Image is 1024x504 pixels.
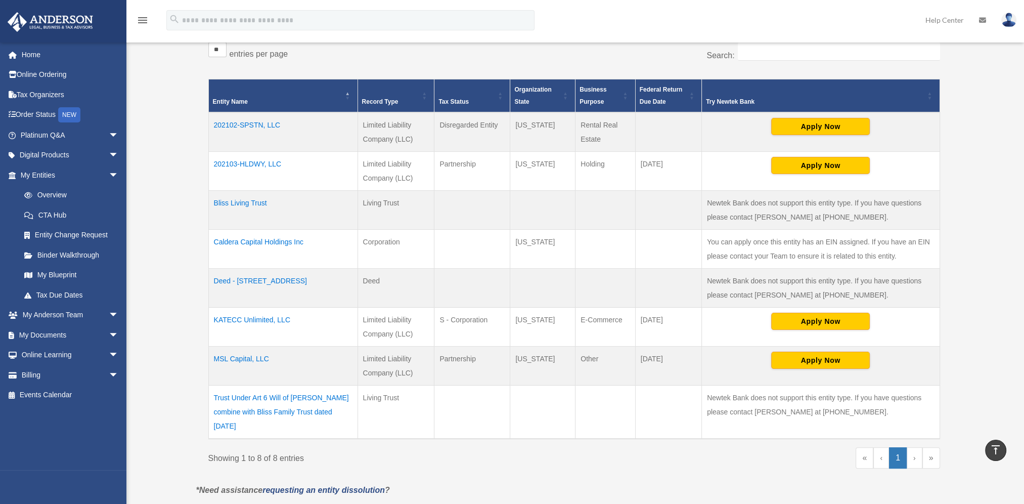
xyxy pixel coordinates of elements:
[575,152,635,191] td: Holding
[7,125,134,145] a: Platinum Q&Aarrow_drop_down
[702,269,940,308] td: Newtek Bank does not support this entity type. If you have questions please contact [PERSON_NAME]...
[575,347,635,386] td: Other
[7,325,134,345] a: My Documentsarrow_drop_down
[208,447,567,466] div: Showing 1 to 8 of 8 entries
[635,79,701,113] th: Federal Return Due Date: Activate to sort
[208,79,358,113] th: Entity Name: Activate to invert sorting
[635,152,701,191] td: [DATE]
[434,347,510,386] td: Partnership
[873,447,889,469] a: Previous
[208,347,358,386] td: MSL Capital, LLC
[362,98,398,105] span: Record Type
[109,325,129,346] span: arrow_drop_down
[358,152,434,191] td: Limited Liability Company (LLC)
[635,347,701,386] td: [DATE]
[575,308,635,347] td: E-Commerce
[856,447,873,469] a: First
[702,230,940,269] td: You can apply once this entity has an EIN assigned. If you have an EIN please contact your Team t...
[434,308,510,347] td: S - Corporation
[208,269,358,308] td: Deed - [STREET_ADDRESS]
[985,440,1006,461] a: vertical_align_top
[358,112,434,152] td: Limited Liability Company (LLC)
[771,157,870,174] button: Apply Now
[358,269,434,308] td: Deed
[137,18,149,26] a: menu
[510,347,575,386] td: [US_STATE]
[640,86,683,105] span: Federal Return Due Date
[358,308,434,347] td: Limited Liability Company (LLC)
[702,386,940,439] td: Newtek Bank does not support this entity type. If you have questions please contact [PERSON_NAME]...
[7,145,134,165] a: Digital Productsarrow_drop_down
[771,352,870,369] button: Apply Now
[14,185,124,205] a: Overview
[434,112,510,152] td: Disregarded Entity
[510,230,575,269] td: [US_STATE]
[358,386,434,439] td: Living Trust
[702,191,940,230] td: Newtek Bank does not support this entity type. If you have questions please contact [PERSON_NAME]...
[137,14,149,26] i: menu
[262,486,385,494] a: requesting an entity dissolution
[1001,13,1016,27] img: User Pic
[7,365,134,385] a: Billingarrow_drop_down
[702,79,940,113] th: Try Newtek Bank : Activate to sort
[706,96,924,108] div: Try Newtek Bank
[771,118,870,135] button: Apply Now
[358,191,434,230] td: Living Trust
[5,12,96,32] img: Anderson Advisors Platinum Portal
[58,107,80,122] div: NEW
[635,308,701,347] td: [DATE]
[208,230,358,269] td: Caldera Capital Holdings Inc
[14,205,129,225] a: CTA Hub
[109,145,129,166] span: arrow_drop_down
[208,191,358,230] td: Bliss Living Trust
[7,385,134,405] a: Events Calendar
[907,447,922,469] a: Next
[109,125,129,146] span: arrow_drop_down
[7,165,129,185] a: My Entitiesarrow_drop_down
[14,265,129,285] a: My Blueprint
[109,305,129,326] span: arrow_drop_down
[7,45,134,65] a: Home
[169,14,180,25] i: search
[771,313,870,330] button: Apply Now
[7,85,134,105] a: Tax Organizers
[208,152,358,191] td: 202103-HLDWY, LLC
[109,345,129,366] span: arrow_drop_down
[196,486,390,494] em: *Need assistance ?
[7,305,134,325] a: My Anderson Teamarrow_drop_down
[510,308,575,347] td: [US_STATE]
[358,347,434,386] td: Limited Liability Company (LLC)
[213,98,248,105] span: Entity Name
[580,86,606,105] span: Business Purpose
[208,386,358,439] td: Trust Under Art 6 Will of [PERSON_NAME] combine with Bliss Family Trust dated [DATE]
[109,165,129,186] span: arrow_drop_down
[434,79,510,113] th: Tax Status: Activate to sort
[109,365,129,386] span: arrow_drop_down
[510,79,575,113] th: Organization State: Activate to sort
[990,444,1002,456] i: vertical_align_top
[14,285,129,305] a: Tax Due Dates
[208,308,358,347] td: KATECC Unlimited, LLC
[510,112,575,152] td: [US_STATE]
[7,65,134,85] a: Online Ordering
[7,345,134,365] a: Online Learningarrow_drop_down
[358,79,434,113] th: Record Type: Activate to sort
[510,152,575,191] td: [US_STATE]
[889,447,907,469] a: 1
[14,245,129,265] a: Binder Walkthrough
[438,98,469,105] span: Tax Status
[514,86,551,105] span: Organization State
[358,230,434,269] td: Corporation
[575,112,635,152] td: Rental Real Estate
[434,152,510,191] td: Partnership
[706,51,734,60] label: Search:
[14,225,129,245] a: Entity Change Request
[575,79,635,113] th: Business Purpose: Activate to sort
[7,105,134,125] a: Order StatusNEW
[922,447,940,469] a: Last
[208,112,358,152] td: 202102-SPSTN, LLC
[230,50,288,58] label: entries per page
